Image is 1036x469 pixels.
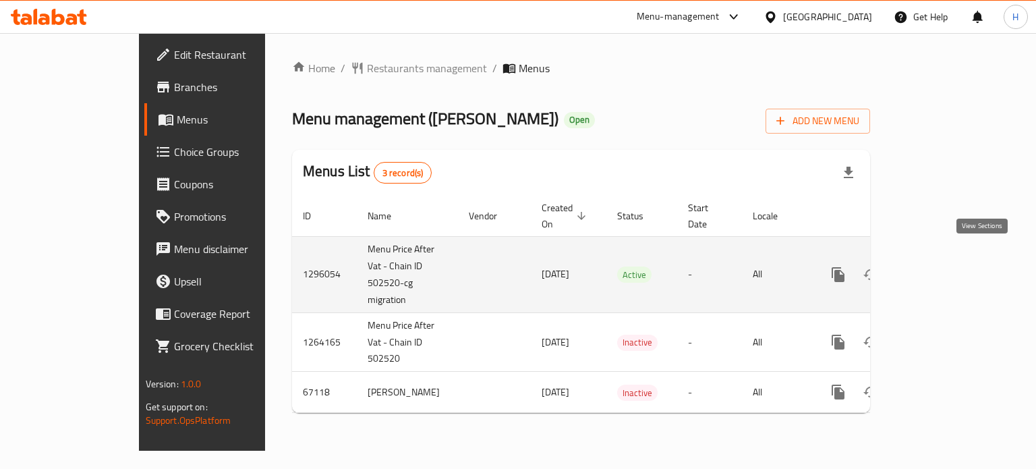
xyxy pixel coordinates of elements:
[174,47,301,63] span: Edit Restaurant
[351,60,487,76] a: Restaurants management
[374,162,432,184] div: Total records count
[144,103,312,136] a: Menus
[174,273,301,289] span: Upsell
[292,196,962,414] table: enhanced table
[367,60,487,76] span: Restaurants management
[855,258,887,291] button: Change Status
[677,312,742,372] td: -
[292,236,357,312] td: 1296054
[303,161,432,184] h2: Menus List
[855,376,887,408] button: Change Status
[357,312,458,372] td: Menu Price After Vat - Chain ID 502520
[811,196,962,237] th: Actions
[617,335,658,351] div: Inactive
[822,326,855,358] button: more
[181,375,202,393] span: 1.0.0
[144,265,312,298] a: Upsell
[783,9,872,24] div: [GEOGRAPHIC_DATA]
[292,312,357,372] td: 1264165
[174,176,301,192] span: Coupons
[174,144,301,160] span: Choice Groups
[564,112,595,128] div: Open
[341,60,345,76] li: /
[357,372,458,413] td: [PERSON_NAME]
[637,9,720,25] div: Menu-management
[146,398,208,416] span: Get support on:
[144,136,312,168] a: Choice Groups
[564,114,595,126] span: Open
[144,200,312,233] a: Promotions
[776,113,859,130] span: Add New Menu
[742,312,811,372] td: All
[542,265,569,283] span: [DATE]
[492,60,497,76] li: /
[542,383,569,401] span: [DATE]
[174,209,301,225] span: Promotions
[1012,9,1018,24] span: H
[822,376,855,408] button: more
[292,60,870,76] nav: breadcrumb
[292,372,357,413] td: 67118
[688,200,726,232] span: Start Date
[753,208,795,224] span: Locale
[177,111,301,128] span: Menus
[144,38,312,71] a: Edit Restaurant
[677,236,742,312] td: -
[174,79,301,95] span: Branches
[469,208,515,224] span: Vendor
[303,208,328,224] span: ID
[542,333,569,351] span: [DATE]
[146,412,231,429] a: Support.OpsPlatform
[374,167,432,180] span: 3 record(s)
[617,385,658,401] div: Inactive
[292,103,558,134] span: Menu management ( [PERSON_NAME] )
[144,71,312,103] a: Branches
[617,267,652,283] div: Active
[519,60,550,76] span: Menus
[617,385,658,401] span: Inactive
[174,306,301,322] span: Coverage Report
[144,168,312,200] a: Coupons
[822,258,855,291] button: more
[677,372,742,413] td: -
[855,326,887,358] button: Change Status
[617,335,658,350] span: Inactive
[292,60,335,76] a: Home
[144,233,312,265] a: Menu disclaimer
[742,372,811,413] td: All
[832,157,865,189] div: Export file
[368,208,409,224] span: Name
[617,267,652,283] span: Active
[357,236,458,312] td: Menu Price After Vat - Chain ID 502520-cg migration
[542,200,590,232] span: Created On
[144,330,312,362] a: Grocery Checklist
[146,375,179,393] span: Version:
[174,338,301,354] span: Grocery Checklist
[174,241,301,257] span: Menu disclaimer
[742,236,811,312] td: All
[766,109,870,134] button: Add New Menu
[617,208,661,224] span: Status
[144,298,312,330] a: Coverage Report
